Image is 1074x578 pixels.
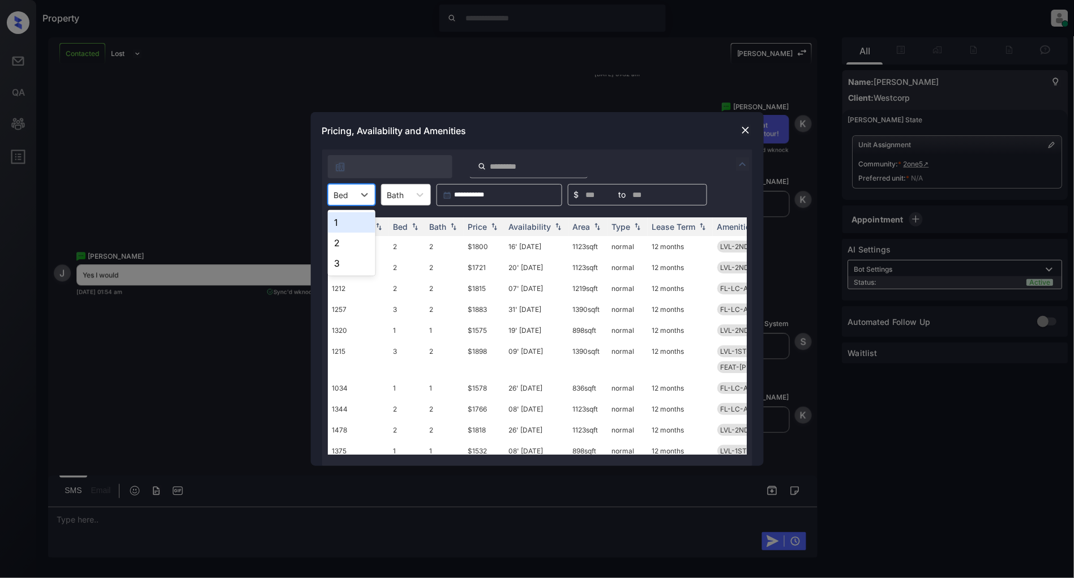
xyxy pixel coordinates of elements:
[509,222,551,232] div: Availability
[568,257,607,278] td: 1123 sqft
[425,399,464,419] td: 2
[389,341,425,378] td: 3
[389,419,425,440] td: 2
[425,378,464,399] td: 1
[568,278,607,299] td: 1219 sqft
[721,284,768,293] span: FL-LC-ALL-2B
[648,378,713,399] td: 12 months
[328,419,389,440] td: 1478
[573,222,591,232] div: Area
[568,320,607,341] td: 898 sqft
[648,399,713,419] td: 12 months
[568,236,607,257] td: 1123 sqft
[468,222,487,232] div: Price
[389,278,425,299] td: 2
[464,440,504,461] td: $1532
[504,419,568,440] td: 26' [DATE]
[568,378,607,399] td: 836 sqft
[389,236,425,257] td: 2
[425,299,464,320] td: 2
[448,223,459,231] img: sorting
[721,405,768,413] span: FL-LC-ALL-2B
[568,399,607,419] td: 1123 sqft
[328,378,389,399] td: 1034
[652,222,696,232] div: Lease Term
[607,257,648,278] td: normal
[425,341,464,378] td: 2
[607,278,648,299] td: normal
[504,257,568,278] td: 20' [DATE]
[504,399,568,419] td: 08' [DATE]
[335,161,346,173] img: icon-zuma
[504,378,568,399] td: 26' [DATE]
[389,399,425,419] td: 2
[721,347,759,356] span: LVL-1ST-3B
[430,222,447,232] div: Bath
[553,223,564,231] img: sorting
[328,233,375,253] div: 2
[740,125,751,136] img: close
[389,299,425,320] td: 3
[619,189,626,201] span: to
[648,440,713,461] td: 12 months
[425,257,464,278] td: 2
[568,299,607,320] td: 1390 sqft
[464,320,504,341] td: $1575
[607,341,648,378] td: normal
[328,440,389,461] td: 1375
[478,161,486,172] img: icon-zuma
[389,378,425,399] td: 1
[697,223,708,231] img: sorting
[721,305,768,314] span: FL-LC-ALL-3B
[373,223,384,231] img: sorting
[389,320,425,341] td: 1
[464,257,504,278] td: $1721
[568,341,607,378] td: 1390 sqft
[607,399,648,419] td: normal
[721,263,761,272] span: LVL-2ND-2B
[612,222,631,232] div: Type
[328,212,375,233] div: 1
[607,299,648,320] td: normal
[632,223,643,231] img: sorting
[504,440,568,461] td: 08' [DATE]
[464,299,504,320] td: $1883
[648,320,713,341] td: 12 months
[607,378,648,399] td: normal
[648,278,713,299] td: 12 months
[425,419,464,440] td: 2
[504,299,568,320] td: 31' [DATE]
[648,236,713,257] td: 12 months
[721,426,761,434] span: LVL-2ND-2B
[393,222,408,232] div: Bed
[504,236,568,257] td: 16' [DATE]
[504,278,568,299] td: 07' [DATE]
[721,447,758,455] span: LVL-1ST-1B
[328,253,375,273] div: 3
[607,236,648,257] td: normal
[311,112,764,149] div: Pricing, Availability and Amenities
[409,223,421,231] img: sorting
[504,320,568,341] td: 19' [DATE]
[389,440,425,461] td: 1
[607,320,648,341] td: normal
[464,236,504,257] td: $1800
[717,222,755,232] div: Amenities
[328,299,389,320] td: 1257
[721,326,760,335] span: LVL-2ND-1B
[607,440,648,461] td: normal
[425,320,464,341] td: 1
[464,419,504,440] td: $1818
[464,278,504,299] td: $1815
[568,440,607,461] td: 898 sqft
[464,341,504,378] td: $1898
[568,419,607,440] td: 1123 sqft
[464,399,504,419] td: $1766
[648,299,713,320] td: 12 months
[328,278,389,299] td: 1212
[504,341,568,378] td: 09' [DATE]
[489,223,500,231] img: sorting
[464,378,504,399] td: $1578
[328,320,389,341] td: 1320
[425,236,464,257] td: 2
